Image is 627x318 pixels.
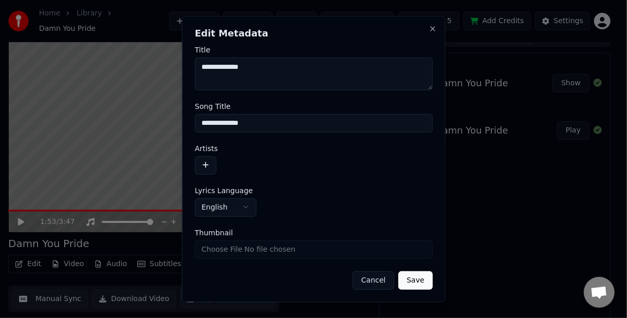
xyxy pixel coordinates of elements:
[195,187,253,194] span: Lyrics Language
[398,271,432,290] button: Save
[195,145,433,152] label: Artists
[195,229,233,236] span: Thumbnail
[353,271,394,290] button: Cancel
[195,103,433,110] label: Song Title
[195,46,433,53] label: Title
[195,29,433,38] h2: Edit Metadata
